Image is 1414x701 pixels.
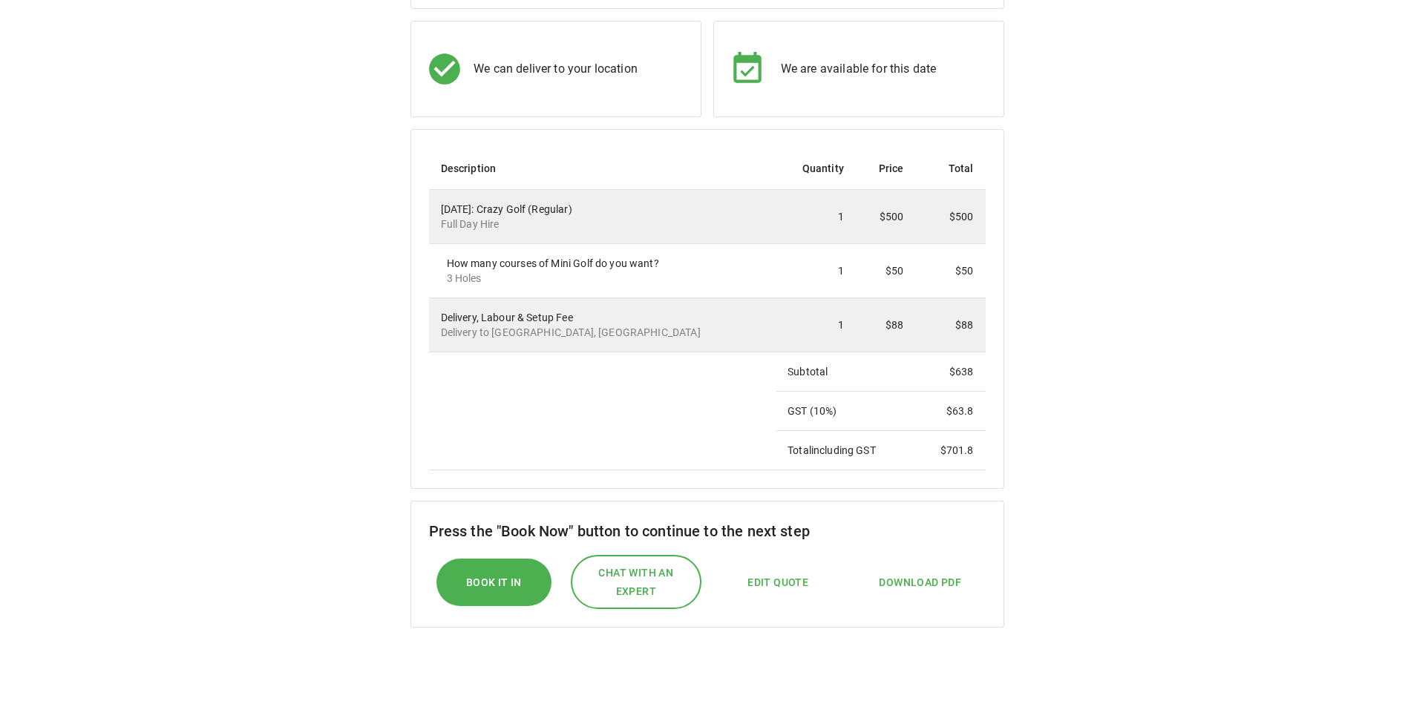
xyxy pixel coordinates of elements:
[441,310,765,340] div: Delivery, Labour & Setup Fee
[856,298,915,352] td: $88
[466,573,522,592] span: Book it In
[864,566,976,599] button: Download PDF
[429,148,776,190] th: Description
[856,148,915,190] th: Price
[776,190,856,244] td: 1
[776,352,915,392] td: Subtotal
[776,148,856,190] th: Quantity
[571,555,701,609] button: Chat with an expert
[587,564,685,600] span: Chat with an expert
[429,519,986,543] h6: Press the "Book Now" button to continue to the next step
[441,202,765,231] div: [DATE]: Crazy Golf (Regular)
[915,352,985,392] td: $ 638
[856,190,915,244] td: $500
[776,244,856,298] td: 1
[747,573,808,592] span: Edit Quote
[781,60,937,78] p: We are available for this date
[441,217,765,231] p: Full Day Hire
[776,298,856,352] td: 1
[915,431,985,470] td: $ 701.8
[915,392,985,431] td: $ 63.8
[879,573,961,592] span: Download PDF
[441,325,765,340] p: Delivery to [GEOGRAPHIC_DATA], [GEOGRAPHIC_DATA]
[436,559,551,607] button: Book it In
[915,190,985,244] td: $500
[776,392,915,431] td: GST ( 10 %)
[474,60,638,78] p: We can deliver to your location
[915,148,985,190] th: Total
[776,431,915,470] td: Total including GST
[856,244,915,298] td: $50
[915,244,985,298] td: $50
[915,298,985,352] td: $88
[447,271,765,286] p: 3 Holes
[447,256,765,286] div: How many courses of Mini Golf do you want?
[733,566,823,599] button: Edit Quote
